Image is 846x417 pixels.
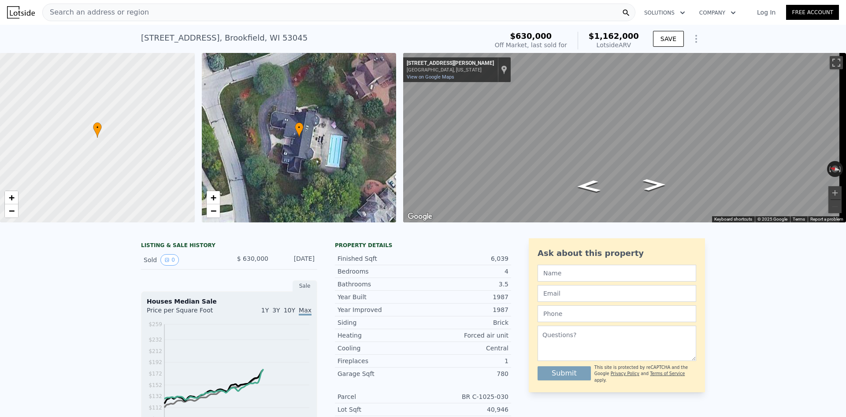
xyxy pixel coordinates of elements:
[714,216,752,222] button: Keyboard shortcuts
[423,305,508,314] div: 1987
[423,254,508,263] div: 6,039
[746,8,786,17] a: Log In
[495,41,567,49] div: Off Market, last sold for
[338,254,423,263] div: Finished Sqft
[403,53,846,222] div: Street View
[423,369,508,378] div: 780
[295,124,304,131] span: •
[93,124,102,131] span: •
[141,242,317,251] div: LISTING & SALE HISTORY
[338,293,423,301] div: Year Built
[828,186,842,199] button: Zoom in
[144,254,222,266] div: Sold
[538,366,591,380] button: Submit
[653,31,684,47] button: SAVE
[538,247,696,259] div: Ask about this property
[261,307,269,314] span: 1Y
[7,6,35,19] img: Lotside
[793,217,805,222] a: Terms (opens in new tab)
[147,306,229,320] div: Price per Square Foot
[757,217,787,222] span: © 2025 Google
[210,205,216,216] span: −
[275,254,315,266] div: [DATE]
[338,369,423,378] div: Garage Sqft
[423,267,508,276] div: 4
[407,74,454,80] a: View on Google Maps
[538,285,696,302] input: Email
[148,405,162,411] tspan: $112
[147,297,312,306] div: Houses Median Sale
[148,337,162,343] tspan: $232
[810,217,843,222] a: Report a problem
[338,392,423,401] div: Parcel
[423,331,508,340] div: Forced air unit
[538,265,696,282] input: Name
[405,211,434,222] img: Google
[828,200,842,213] button: Zoom out
[501,65,507,75] a: Show location on map
[611,371,639,376] a: Privacy Policy
[786,5,839,20] a: Free Account
[423,318,508,327] div: Brick
[566,177,610,195] path: Go North, Edington Ln
[405,211,434,222] a: Open this area in Google Maps (opens a new window)
[272,307,280,314] span: 3Y
[338,280,423,289] div: Bathrooms
[423,357,508,365] div: 1
[9,192,15,203] span: +
[423,280,508,289] div: 3.5
[510,31,552,41] span: $630,000
[407,67,494,73] div: [GEOGRAPHIC_DATA], [US_STATE]
[210,192,216,203] span: +
[687,30,705,48] button: Show Options
[5,204,18,218] a: Zoom out
[403,53,846,222] div: Map
[423,344,508,353] div: Central
[9,205,15,216] span: −
[692,5,743,21] button: Company
[407,60,494,67] div: [STREET_ADDRESS][PERSON_NAME]
[650,371,685,376] a: Terms of Service
[633,176,675,193] path: Go South, Edington Ln
[148,393,162,399] tspan: $132
[538,305,696,322] input: Phone
[5,191,18,204] a: Zoom in
[148,348,162,354] tspan: $212
[338,305,423,314] div: Year Improved
[207,204,220,218] a: Zoom out
[338,357,423,365] div: Fireplaces
[594,364,696,383] div: This site is protected by reCAPTCHA and the Google and apply.
[338,331,423,340] div: Heating
[43,7,149,18] span: Search an address or region
[295,122,304,138] div: •
[160,254,179,266] button: View historical data
[148,359,162,365] tspan: $192
[148,382,162,388] tspan: $152
[293,280,317,292] div: Sale
[827,164,843,174] button: Reset the view
[827,161,832,177] button: Rotate counterclockwise
[423,392,508,401] div: BR C-1025-030
[423,293,508,301] div: 1987
[338,318,423,327] div: Siding
[338,344,423,353] div: Cooling
[237,255,268,262] span: $ 630,000
[839,161,843,177] button: Rotate clockwise
[284,307,295,314] span: 10Y
[589,41,639,49] div: Lotside ARV
[148,371,162,377] tspan: $172
[338,405,423,414] div: Lot Sqft
[141,32,308,44] div: [STREET_ADDRESS] , Brookfield , WI 53045
[637,5,692,21] button: Solutions
[299,307,312,316] span: Max
[830,56,843,69] button: Toggle fullscreen view
[423,405,508,414] div: 40,946
[335,242,511,249] div: Property details
[589,31,639,41] span: $1,162,000
[148,321,162,327] tspan: $259
[207,191,220,204] a: Zoom in
[338,267,423,276] div: Bedrooms
[93,122,102,138] div: •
